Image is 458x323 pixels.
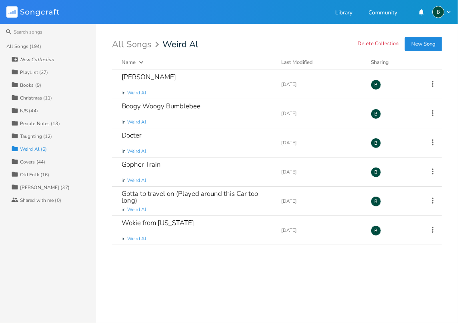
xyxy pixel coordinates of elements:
div: BruCe [371,225,381,236]
a: Library [335,10,352,17]
button: Delete Collection [358,41,398,48]
div: [DATE] [281,199,361,203]
div: Gotta to travel on (Played around this Car too long) [122,190,272,204]
button: New Song [405,37,442,51]
div: BruCe [371,80,381,90]
div: [PERSON_NAME] (37) [20,185,70,190]
span: in [122,90,126,96]
span: Weird Al [127,235,146,242]
div: Weird Al (6) [20,147,47,152]
div: Covers (44) [20,160,45,164]
span: in [122,206,126,213]
div: [DATE] [281,140,361,145]
button: Last Modified [281,58,361,66]
div: N/S (44) [20,108,38,113]
a: Community [368,10,397,17]
span: in [122,235,126,242]
div: Last Modified [281,59,313,66]
div: Taughting (12) [20,134,52,139]
div: [DATE] [281,111,361,116]
div: Christmas (11) [20,96,52,100]
div: Gopher Train [122,161,161,168]
span: Weird Al [162,40,198,49]
button: B [432,6,452,18]
span: Weird Al [127,119,146,126]
span: in [122,148,126,155]
div: BruCe [432,6,444,18]
div: People Notes (13) [20,121,60,126]
span: in [122,177,126,184]
span: Weird Al [127,90,146,96]
div: [DATE] [281,82,361,87]
div: Shared with me (0) [20,198,61,203]
div: [PERSON_NAME] [122,74,176,80]
button: Name [122,58,272,66]
span: Weird Al [127,206,146,213]
span: Weird Al [127,148,146,155]
div: BruCe [371,138,381,148]
div: BruCe [371,109,381,119]
span: in [122,119,126,126]
div: [DATE] [281,228,361,233]
div: Docter [122,132,142,139]
div: Books (9) [20,83,41,88]
div: All Songs [112,41,162,48]
div: Name [122,59,136,66]
div: Boogy Woogy Bumblebee [122,103,200,110]
div: New Collection [20,57,54,62]
div: BruCe [371,196,381,207]
span: Weird Al [127,177,146,184]
div: BruCe [371,167,381,177]
div: [DATE] [281,169,361,174]
div: PlayList (27) [20,70,48,75]
div: Old Folk (16) [20,172,49,177]
div: Sharing [371,58,419,66]
div: Wokie from [US_STATE] [122,219,194,226]
div: All Songs (194) [6,44,42,49]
